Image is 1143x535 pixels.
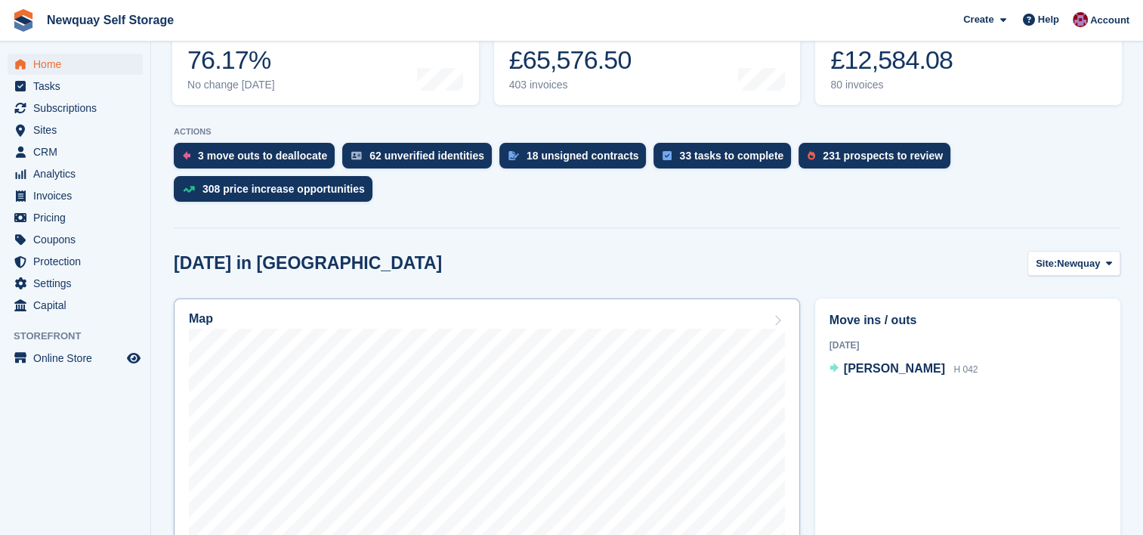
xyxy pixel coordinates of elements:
img: task-75834270c22a3079a89374b754ae025e5fb1db73e45f91037f5363f120a921f8.svg [663,151,672,160]
a: menu [8,54,143,75]
span: Account [1090,13,1129,28]
a: menu [8,229,143,250]
div: 33 tasks to complete [679,150,783,162]
a: 62 unverified identities [342,143,499,176]
a: menu [8,251,143,272]
img: prospect-51fa495bee0391a8d652442698ab0144808aea92771e9ea1ae160a38d050c398.svg [808,151,815,160]
img: price_increase_opportunities-93ffe204e8149a01c8c9dc8f82e8f89637d9d84a8eef4429ea346261dce0b2c0.svg [183,186,195,193]
p: ACTIONS [174,127,1120,137]
span: Analytics [33,163,124,184]
div: 231 prospects to review [823,150,943,162]
div: 76.17% [187,45,275,76]
a: menu [8,76,143,97]
div: £12,584.08 [830,45,953,76]
a: 18 unsigned contracts [499,143,654,176]
div: 308 price increase opportunities [202,183,365,195]
a: 308 price increase opportunities [174,176,380,209]
span: Storefront [14,329,150,344]
img: stora-icon-8386f47178a22dfd0bd8f6a31ec36ba5ce8667c1dd55bd0f319d3a0aa187defe.svg [12,9,35,32]
button: Site: Newquay [1027,251,1120,276]
span: Newquay [1057,256,1100,271]
a: Occupancy 76.17% No change [DATE] [172,9,479,105]
a: [PERSON_NAME] H 042 [829,360,978,379]
a: 33 tasks to complete [653,143,799,176]
img: move_outs_to_deallocate_icon-f764333ba52eb49d3ac5e1228854f67142a1ed5810a6f6cc68b1a99e826820c5.svg [183,151,190,160]
img: contract_signature_icon-13c848040528278c33f63329250d36e43548de30e8caae1d1a13099fd9432cc5.svg [508,151,519,160]
span: [PERSON_NAME] [844,362,945,375]
span: Home [33,54,124,75]
a: menu [8,295,143,316]
span: Capital [33,295,124,316]
a: Month-to-date sales £65,576.50 403 invoices [494,9,801,105]
a: Preview store [125,349,143,367]
span: Online Store [33,348,124,369]
div: £65,576.50 [509,45,632,76]
span: Pricing [33,207,124,228]
span: Protection [33,251,124,272]
div: 80 invoices [830,79,953,91]
a: menu [8,163,143,184]
img: Paul Upson [1073,12,1088,27]
img: verify_identity-adf6edd0f0f0b5bbfe63781bf79b02c33cf7c696d77639b501bdc392416b5a36.svg [351,151,362,160]
span: Subscriptions [33,97,124,119]
div: 62 unverified identities [369,150,484,162]
span: Invoices [33,185,124,206]
span: Coupons [33,229,124,250]
a: menu [8,207,143,228]
h2: [DATE] in [GEOGRAPHIC_DATA] [174,253,442,274]
div: 18 unsigned contracts [527,150,639,162]
span: Site: [1036,256,1057,271]
a: menu [8,119,143,141]
span: Settings [33,273,124,294]
a: menu [8,185,143,206]
span: CRM [33,141,124,162]
a: menu [8,273,143,294]
a: menu [8,141,143,162]
a: 3 move outs to deallocate [174,143,342,176]
div: 403 invoices [509,79,632,91]
div: 3 move outs to deallocate [198,150,327,162]
span: Help [1038,12,1059,27]
div: No change [DATE] [187,79,275,91]
span: Tasks [33,76,124,97]
span: Create [963,12,993,27]
span: Sites [33,119,124,141]
a: 231 prospects to review [799,143,958,176]
a: Newquay Self Storage [41,8,180,32]
h2: Map [189,312,213,326]
a: Awaiting payment £12,584.08 80 invoices [815,9,1122,105]
div: [DATE] [829,339,1106,352]
a: menu [8,348,143,369]
span: H 042 [953,364,978,375]
a: menu [8,97,143,119]
h2: Move ins / outs [829,311,1106,329]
